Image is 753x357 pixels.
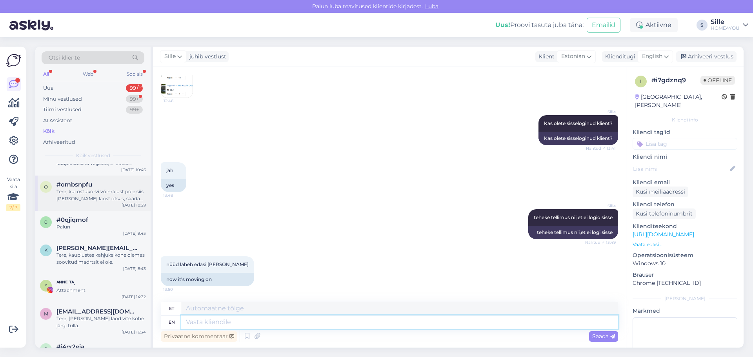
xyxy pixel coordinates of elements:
p: Windows 10 [633,259,737,268]
span: Nähtud ✓ 13:49 [585,239,616,245]
span: ᴬᴺᴺᴱ ᵀᴬ. [56,280,75,287]
img: Attachment [161,66,193,98]
div: yes [161,179,186,192]
div: Kõik [43,127,55,135]
span: merilynmartinson9@gmail.com [56,308,138,315]
a: SilleHOME4YOU [711,19,748,31]
div: # i7gdznq9 [651,76,700,85]
div: Palun [56,223,146,230]
span: Sille [586,109,616,115]
div: HOME4YOU [711,25,740,31]
button: Emailid [587,18,620,33]
div: Proovi tasuta juba täna: [495,20,584,30]
div: Arhiveeritud [43,138,75,146]
a: [URL][DOMAIN_NAME] [633,231,694,238]
div: juhib vestlust [186,53,226,61]
span: teheke tellimus nii,et ei logio sisse [534,214,613,220]
input: Lisa nimi [633,165,728,173]
div: Uus [43,84,53,92]
span: 12:46 [164,98,193,104]
div: Tere, kui ostukorvi võimalust pole siis [PERSON_NAME] laost otsas, saada ainult meie Home4you kau... [56,188,146,202]
p: Klienditeekond [633,222,737,230]
div: Küsi telefoninumbrit [633,208,696,219]
span: #ombsnpfu [56,181,92,188]
div: Tere, [PERSON_NAME] laod vite kohe järgi tulla. [56,315,146,329]
div: [DATE] 10:29 [122,202,146,208]
p: Kliendi telefon [633,200,737,208]
span: i [640,78,642,84]
div: All [42,69,51,79]
p: Kliendi nimi [633,153,737,161]
div: 99+ [126,84,143,92]
div: Arhiveeri vestlus [676,51,737,62]
div: Minu vestlused [43,95,82,103]
div: Klienditugi [602,53,635,61]
div: Sille [711,19,740,25]
div: [DATE] 8:43 [123,266,146,272]
div: Privaatne kommentaar [161,331,237,342]
div: [DATE] 14:32 [122,294,146,300]
div: Tiimi vestlused [43,106,82,114]
div: Aktiivne [630,18,678,32]
div: now it's moving on [161,273,254,286]
span: Sille [164,52,176,61]
span: Luba [423,3,441,10]
div: 99+ [126,95,143,103]
p: Kliendi tag'id [633,128,737,136]
span: #j4rx2eja [56,343,84,350]
input: Lisa tag [633,138,737,150]
span: English [642,52,662,61]
span: ᴬ [45,283,47,288]
div: en [169,315,175,329]
span: o [44,184,48,190]
span: 0 [44,219,47,225]
p: Kliendi email [633,178,737,187]
span: Kõik vestlused [76,152,110,159]
span: 13:48 [163,192,193,198]
p: Vaata edasi ... [633,241,737,248]
div: Tere, kauplustes kahjuks kohe olemas soovitud madrtsit ei ole. [56,252,146,266]
div: et [169,302,174,315]
div: Attachment [56,287,146,294]
div: [DATE] 9:43 [123,230,146,236]
span: #0qjiqmof [56,216,88,223]
div: [DATE] 10:46 [121,167,146,173]
span: Nähtud ✓ 13:41 [586,145,616,151]
div: S [697,20,708,31]
div: Web [81,69,95,79]
span: k [44,247,48,253]
div: Socials [125,69,144,79]
span: Sille [586,203,616,209]
div: Klient [535,53,555,61]
span: Kas olete sisseloginud klient? [544,120,613,126]
div: 99+ [126,106,143,114]
div: teheke tellimus nii,et ei logi sisse [528,226,618,239]
p: Brauser [633,271,737,279]
div: 2 / 3 [6,204,20,211]
span: Estonian [561,52,585,61]
div: [GEOGRAPHIC_DATA], [PERSON_NAME] [635,93,722,109]
div: Kas olete sisseloginud klient? [538,132,618,145]
div: [DATE] 16:34 [122,329,146,335]
span: Offline [700,76,735,85]
div: Kliendi info [633,116,737,123]
span: jah [166,167,173,173]
div: [PERSON_NAME] [633,295,737,302]
img: Askly Logo [6,53,21,68]
b: Uus! [495,21,510,29]
span: m [44,311,48,317]
span: nüüd läheb edasi [PERSON_NAME] [166,261,249,267]
div: AI Assistent [43,117,72,125]
div: Küsi meiliaadressi [633,187,688,197]
span: kristi.purik@gmail.com [56,245,138,252]
span: Otsi kliente [49,54,80,62]
div: Vaata siia [6,176,20,211]
p: Operatsioonisüsteem [633,251,737,259]
p: Chrome [TECHNICAL_ID] [633,279,737,287]
span: 13:50 [163,286,193,292]
p: Märkmed [633,307,737,315]
span: j [45,346,47,352]
span: Saada [592,333,615,340]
